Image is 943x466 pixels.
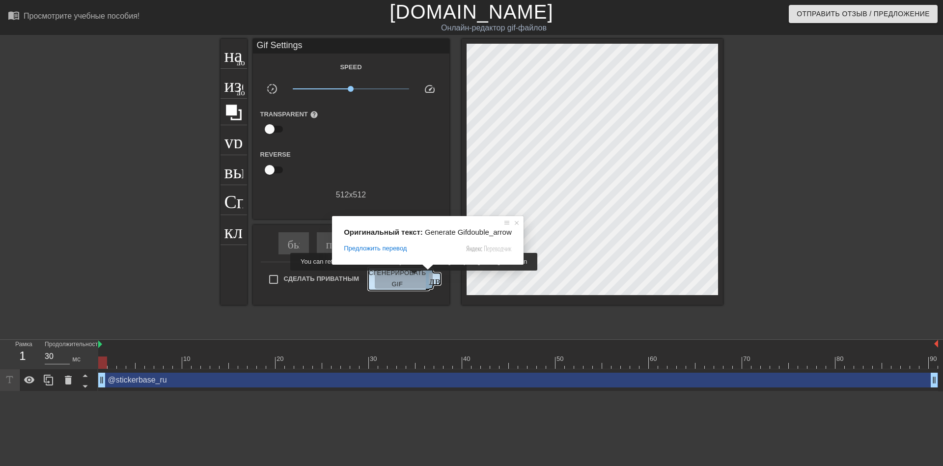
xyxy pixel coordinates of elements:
ya-tr-span: Справка [224,190,290,208]
div: 10 [183,354,192,364]
button: Отправить Отзыв / Предложение [789,5,938,23]
a: [DOMAIN_NAME] [389,1,553,23]
ya-tr-span: menu_book_бук меню [8,9,80,21]
ya-tr-span: быстрый поворот [288,237,376,248]
ya-tr-span: Рамка [15,341,32,348]
ya-tr-span: Продолжительность [45,341,101,348]
ya-tr-span: урожай [224,130,283,148]
ya-tr-span: клавиатура [224,219,312,238]
ya-tr-span: добавить_круг [237,57,293,65]
ya-tr-span: Сделать Приватным [284,275,360,282]
div: 80 [836,354,845,364]
ya-tr-span: Сгенерировать GIF [368,268,426,290]
ya-tr-span: выбор_размера_фото_большой [224,160,501,178]
div: 50 [556,354,565,364]
div: 30 [370,354,379,364]
span: slow_motion_video [266,83,278,95]
span: speed [424,83,436,95]
div: 70 [743,354,752,364]
span: Generate Gifdouble_arrow [425,228,512,236]
ya-tr-span: изображение [224,73,327,92]
img: bound-end.png [934,340,938,348]
div: 20 [277,354,285,364]
ya-tr-span: Онлайн-редактор gif-файлов [441,24,547,32]
ya-tr-span: пропускать ранее [326,237,414,248]
div: 1 [15,347,30,365]
div: Gif Settings [253,39,449,54]
span: help [310,110,318,119]
ya-tr-span: название [224,43,295,62]
ya-tr-span: Отправить Отзыв / Предложение [797,8,930,20]
div: 90 [930,354,939,364]
ya-tr-span: Просмотрите учебные пособия! [24,12,139,20]
div: 40 [463,354,472,364]
label: Transparent [260,110,318,119]
ya-tr-span: добавить_круг [237,87,293,95]
span: Оригинальный текст: [344,228,423,236]
ya-tr-span: мс [72,355,81,363]
span: Предложить перевод [344,244,407,253]
a: Просмотрите учебные пособия! [8,9,139,25]
ya-tr-span: двойная стрелка [429,273,511,285]
div: 512 x 512 [253,189,449,201]
div: 60 [650,354,659,364]
label: Reverse [260,150,291,160]
label: Speed [340,62,361,72]
button: Сгенерировать GIF [375,269,432,289]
